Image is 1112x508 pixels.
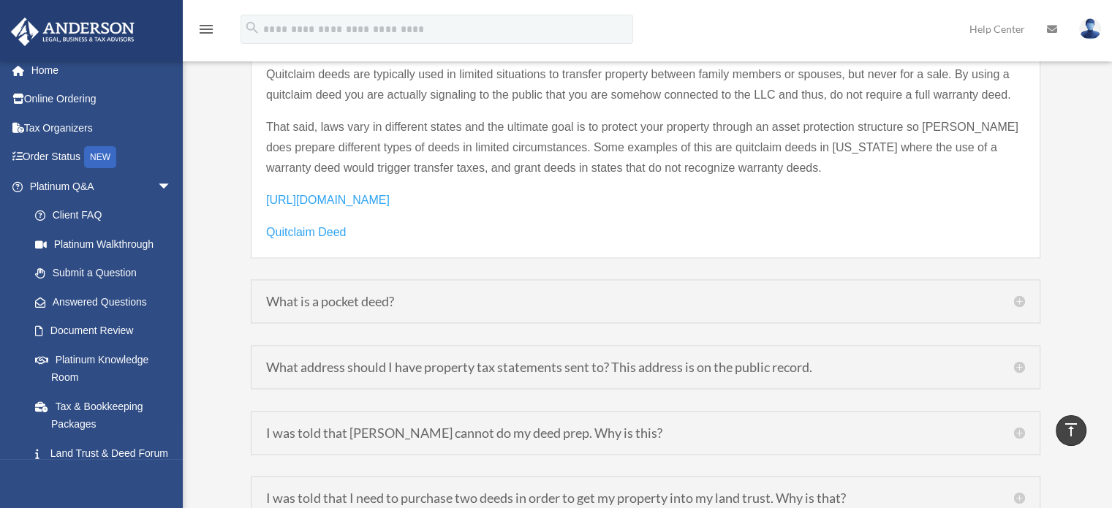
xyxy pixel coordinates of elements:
[266,117,1025,190] p: That said, laws vary in different states and the ultimate goal is to protect your property throug...
[266,194,390,206] span: [URL][DOMAIN_NAME]
[1056,415,1086,446] a: vertical_align_top
[20,439,186,468] a: Land Trust & Deed Forum
[20,287,194,316] a: Answered Questions
[266,295,1025,308] h5: What is a pocket deed?
[10,85,194,114] a: Online Ordering
[266,226,346,246] a: Quitclaim Deed
[10,143,194,173] a: Order StatusNEW
[266,194,390,213] a: [URL][DOMAIN_NAME]
[20,201,194,230] a: Client FAQ
[244,20,260,36] i: search
[157,172,186,202] span: arrow_drop_down
[20,392,194,439] a: Tax & Bookkeeping Packages
[20,316,194,346] a: Document Review
[266,426,1025,439] h5: I was told that [PERSON_NAME] cannot do my deed prep. Why is this?
[7,18,139,46] img: Anderson Advisors Platinum Portal
[20,230,194,259] a: Platinum Walkthrough
[1079,18,1101,39] img: User Pic
[20,345,194,392] a: Platinum Knowledge Room
[266,64,1025,117] p: Quitclaim deeds are typically used in limited situations to transfer property between family memb...
[266,226,346,238] span: Quitclaim Deed
[84,146,116,168] div: NEW
[20,259,194,288] a: Submit a Question
[1062,421,1080,439] i: vertical_align_top
[197,26,215,38] a: menu
[266,491,1025,504] h5: I was told that I need to purchase two deeds in order to get my property into my land trust. Why ...
[266,360,1025,374] h5: What address should I have property tax statements sent to? This address is on the public record.
[10,172,194,201] a: Platinum Q&Aarrow_drop_down
[197,20,215,38] i: menu
[10,113,194,143] a: Tax Organizers
[10,56,194,85] a: Home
